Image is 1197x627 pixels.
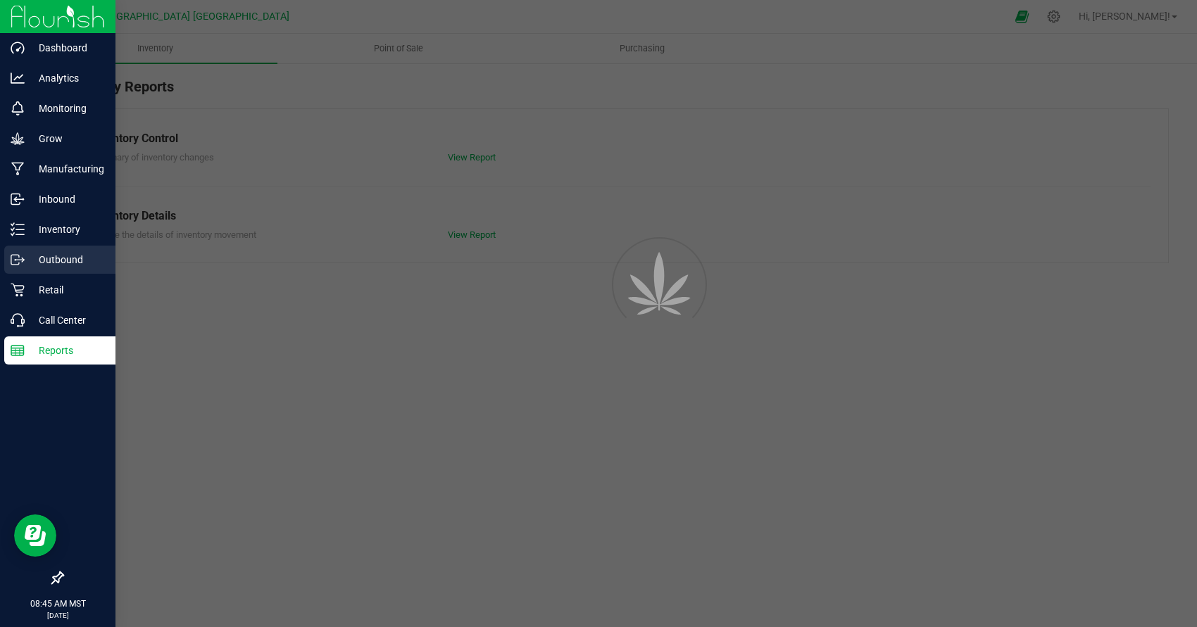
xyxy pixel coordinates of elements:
[6,597,109,610] p: 08:45 AM MST
[11,343,25,357] inline-svg: Reports
[25,342,109,359] p: Reports
[11,162,25,176] inline-svg: Manufacturing
[25,251,109,268] p: Outbound
[6,610,109,621] p: [DATE]
[25,191,109,208] p: Inbound
[25,281,109,298] p: Retail
[25,70,109,87] p: Analytics
[25,221,109,238] p: Inventory
[25,130,109,147] p: Grow
[14,514,56,557] iframe: Resource center
[11,253,25,267] inline-svg: Outbound
[11,283,25,297] inline-svg: Retail
[11,71,25,85] inline-svg: Analytics
[25,100,109,117] p: Monitoring
[11,313,25,327] inline-svg: Call Center
[11,41,25,55] inline-svg: Dashboard
[25,312,109,329] p: Call Center
[25,39,109,56] p: Dashboard
[25,160,109,177] p: Manufacturing
[11,222,25,236] inline-svg: Inventory
[11,192,25,206] inline-svg: Inbound
[11,101,25,115] inline-svg: Monitoring
[11,132,25,146] inline-svg: Grow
